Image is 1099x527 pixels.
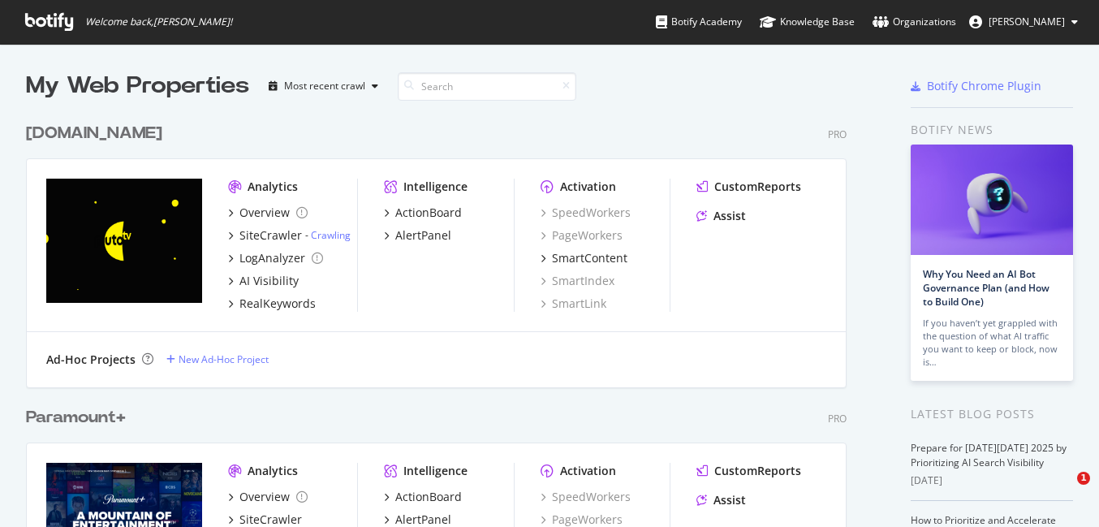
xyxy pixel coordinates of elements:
div: Activation [560,463,616,479]
div: Overview [239,205,290,221]
a: ActionBoard [384,489,462,505]
button: [PERSON_NAME] [956,9,1091,35]
a: Botify Chrome Plugin [911,78,1041,94]
div: [DATE] [911,473,1073,488]
div: Analytics [248,463,298,479]
span: Justin Briggs [989,15,1065,28]
div: [DOMAIN_NAME] [26,122,162,145]
div: Ad-Hoc Projects [46,352,136,368]
a: CustomReports [696,463,801,479]
a: CustomReports [696,179,801,195]
div: Intelligence [403,179,468,195]
input: Search [398,72,576,101]
a: Overview [228,489,308,505]
a: AlertPanel [384,227,451,244]
a: SmartIndex [541,273,614,289]
img: pluto.tv [46,179,202,304]
a: Assist [696,208,746,224]
div: Assist [713,208,746,224]
div: Pro [828,412,847,425]
a: SmartLink [541,296,606,312]
div: New Ad-Hoc Project [179,352,269,366]
div: CustomReports [714,463,801,479]
a: New Ad-Hoc Project [166,352,269,366]
div: Latest Blog Posts [911,405,1073,423]
button: Most recent crawl [262,73,385,99]
a: Overview [228,205,308,221]
div: ActionBoard [395,489,462,505]
div: Organizations [873,14,956,30]
div: Activation [560,179,616,195]
a: Assist [696,492,746,508]
div: SiteCrawler [239,227,302,244]
div: SmartContent [552,250,627,266]
div: Knowledge Base [760,14,855,30]
a: Crawling [311,228,351,242]
a: RealKeywords [228,296,316,312]
div: Paramount+ [26,406,126,430]
div: Most recent crawl [284,81,365,91]
div: LogAnalyzer [239,250,305,266]
div: CustomReports [714,179,801,195]
div: Intelligence [403,463,468,479]
div: Botify Academy [656,14,742,30]
div: Botify news [911,121,1073,139]
a: ActionBoard [384,205,462,221]
div: AI Visibility [239,273,299,289]
a: PageWorkers [541,227,623,244]
a: SpeedWorkers [541,205,631,221]
img: Why You Need an AI Bot Governance Plan (and How to Build One) [911,145,1073,255]
a: LogAnalyzer [228,250,323,266]
div: Pro [828,127,847,141]
div: If you haven’t yet grappled with the question of what AI traffic you want to keep or block, now is… [923,317,1061,369]
div: Overview [239,489,290,505]
div: AlertPanel [395,227,451,244]
a: SmartContent [541,250,627,266]
span: Welcome back, [PERSON_NAME] ! [85,15,232,28]
a: Paramount+ [26,406,132,430]
div: ActionBoard [395,205,462,221]
span: 1 [1077,472,1090,485]
div: Analytics [248,179,298,195]
a: SiteCrawler- Crawling [228,227,351,244]
div: Assist [713,492,746,508]
div: Botify Chrome Plugin [927,78,1041,94]
div: My Web Properties [26,70,249,102]
a: Why You Need an AI Bot Governance Plan (and How to Build One) [923,267,1049,309]
a: [DOMAIN_NAME] [26,122,169,145]
a: SpeedWorkers [541,489,631,505]
iframe: Intercom live chat [1044,472,1083,511]
a: AI Visibility [228,273,299,289]
div: - [305,228,351,242]
a: Prepare for [DATE][DATE] 2025 by Prioritizing AI Search Visibility [911,441,1067,469]
div: RealKeywords [239,296,316,312]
